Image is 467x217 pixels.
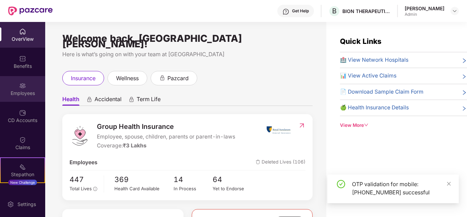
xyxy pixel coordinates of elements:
[405,5,444,12] div: [PERSON_NAME]
[282,8,289,15] img: svg+xml;base64,PHN2ZyBpZD0iSGVscC0zMngzMiIgeG1sbnM9Imh0dHA6Ly93d3cudzMub3JnLzIwMDAvc3ZnIiB3aWR0aD...
[19,109,26,116] img: svg+xml;base64,PHN2ZyBpZD0iQ0RfQWNjb3VudHMiIGRhdGEtbmFtZT0iQ0QgQWNjb3VudHMiIHhtbG5zPSJodHRwOi8vd3...
[298,122,305,129] img: RedirectIcon
[116,74,139,83] span: wellness
[340,37,381,46] span: Quick Links
[342,8,390,14] div: BION THERAPEUTICS ([GEOGRAPHIC_DATA]) PRIVATE LIMITED
[159,75,165,81] div: animation
[340,56,408,64] span: 🏥 View Network Hospitals
[332,7,337,15] span: B
[114,174,173,185] span: 369
[452,8,457,14] img: svg+xml;base64,PHN2ZyBpZD0iRHJvcGRvd24tMzJ4MzIiIHhtbG5zPSJodHRwOi8vd3d3LnczLm9yZy8yMDAwL3N2ZyIgd2...
[256,158,305,167] span: Deleted Lives (106)
[62,36,313,47] div: Welcome back, [GEOGRAPHIC_DATA][PERSON_NAME]!
[340,88,424,96] span: 📄 Download Sample Claim Form
[93,187,97,191] span: info-circle
[70,158,98,167] span: Employees
[71,74,96,83] span: insurance
[213,174,252,185] span: 64
[256,160,260,164] img: deleteIcon
[19,82,26,89] img: svg+xml;base64,PHN2ZyBpZD0iRW1wbG95ZWVzIiB4bWxucz0iaHR0cDovL3d3dy53My5vcmcvMjAwMC9zdmciIHdpZHRoPS...
[462,89,467,96] span: right
[62,96,79,106] span: Health
[8,180,37,185] div: New Challenge
[1,171,45,178] div: Stepathon
[174,185,213,192] div: In Process
[19,55,26,62] img: svg+xml;base64,PHN2ZyBpZD0iQmVuZWZpdHMiIHhtbG5zPSJodHRwOi8vd3d3LnczLm9yZy8yMDAwL3N2ZyIgd2lkdGg9Ij...
[462,105,467,112] span: right
[86,96,92,103] div: animation
[97,133,235,141] span: Employee, spouse, children, parents or parent-in-laws
[15,201,38,208] div: Settings
[405,12,444,17] div: Admin
[337,180,345,188] span: check-circle
[97,121,235,132] span: Group Health Insurance
[70,186,92,191] span: Total Lives
[7,201,14,208] img: svg+xml;base64,PHN2ZyBpZD0iU2V0dGluZy0yMHgyMCIgeG1sbnM9Imh0dHA6Ly93d3cudzMub3JnLzIwMDAvc3ZnIiB3aW...
[19,28,26,35] img: svg+xml;base64,PHN2ZyBpZD0iSG9tZSIgeG1sbnM9Imh0dHA6Ly93d3cudzMub3JnLzIwMDAvc3ZnIiB3aWR0aD0iMjAiIG...
[174,174,213,185] span: 14
[213,185,252,192] div: Yet to Endorse
[340,104,409,112] span: 🍏 Health Insurance Details
[123,142,147,149] span: ₹3 Lakhs
[62,50,313,59] div: Here is what’s going on with your team at [GEOGRAPHIC_DATA]
[340,72,396,80] span: 📊 View Active Claims
[446,181,451,186] span: close
[462,57,467,64] span: right
[19,191,26,197] img: svg+xml;base64,PHN2ZyBpZD0iRW5kb3JzZW1lbnRzIiB4bWxucz0iaHR0cDovL3d3dy53My5vcmcvMjAwMC9zdmciIHdpZH...
[97,142,235,150] div: Coverage:
[167,74,189,83] span: pazcard
[70,174,99,185] span: 447
[364,123,369,128] span: down
[70,125,90,146] img: logo
[19,164,26,170] img: svg+xml;base64,PHN2ZyB4bWxucz0iaHR0cDovL3d3dy53My5vcmcvMjAwMC9zdmciIHdpZHRoPSIyMSIgaGVpZ2h0PSIyMC...
[19,136,26,143] img: svg+xml;base64,PHN2ZyBpZD0iQ2xhaW0iIHhtbG5zPSJodHRwOi8vd3d3LnczLm9yZy8yMDAwL3N2ZyIgd2lkdGg9IjIwIi...
[137,96,161,106] span: Term Life
[352,180,451,196] div: OTP validation for mobile: [PHONE_NUMBER] successful
[266,121,291,138] img: insurerIcon
[94,96,122,106] span: Accidental
[340,122,467,129] div: View More
[292,8,309,14] div: Get Help
[114,185,173,192] div: Health Card Available
[462,73,467,80] span: right
[8,7,53,15] img: New Pazcare Logo
[128,96,135,103] div: animation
